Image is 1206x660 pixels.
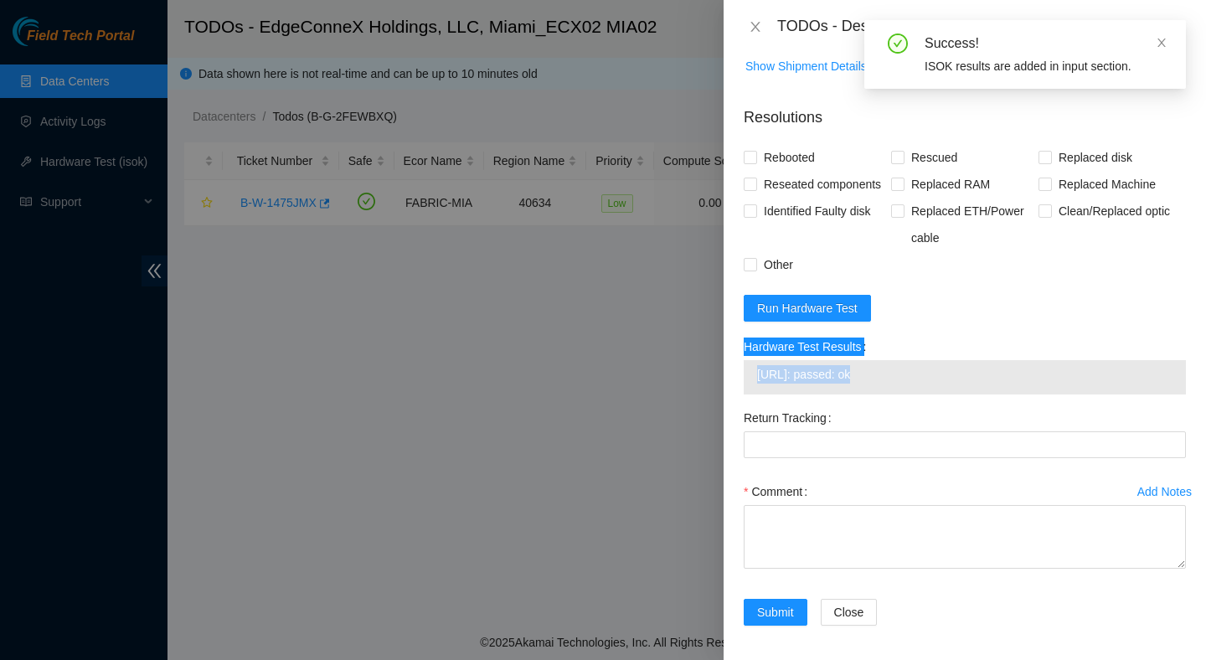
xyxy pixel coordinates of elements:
[757,171,888,198] span: Reseated components
[1136,478,1193,505] button: Add Notes
[744,333,873,360] label: Hardware Test Results
[1156,37,1167,49] span: close
[757,144,822,171] span: Rebooted
[1052,198,1177,224] span: Clean/Replaced optic
[925,34,1166,54] div: Success!
[834,603,864,621] span: Close
[749,20,762,34] span: close
[888,34,908,54] span: check-circle
[757,603,794,621] span: Submit
[744,19,767,35] button: Close
[925,57,1166,75] div: ISOK results are added in input section.
[744,478,814,505] label: Comment
[745,53,868,80] button: Show Shipment Details
[744,295,871,322] button: Run Hardware Test
[821,599,878,626] button: Close
[744,431,1186,458] input: Return Tracking
[744,405,838,431] label: Return Tracking
[744,599,807,626] button: Submit
[744,505,1186,569] textarea: Comment
[904,198,1038,251] span: Replaced ETH/Power cable
[904,171,997,198] span: Replaced RAM
[744,93,1186,129] p: Resolutions
[1052,171,1162,198] span: Replaced Machine
[757,251,800,278] span: Other
[757,198,878,224] span: Identified Faulty disk
[1052,144,1139,171] span: Replaced disk
[904,144,964,171] span: Rescued
[757,299,858,317] span: Run Hardware Test
[745,57,867,75] span: Show Shipment Details
[757,365,1172,384] span: [URL]: passed: ok
[1137,486,1192,498] div: Add Notes
[777,13,1186,40] div: TODOs - Description - B-W-1475JMX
